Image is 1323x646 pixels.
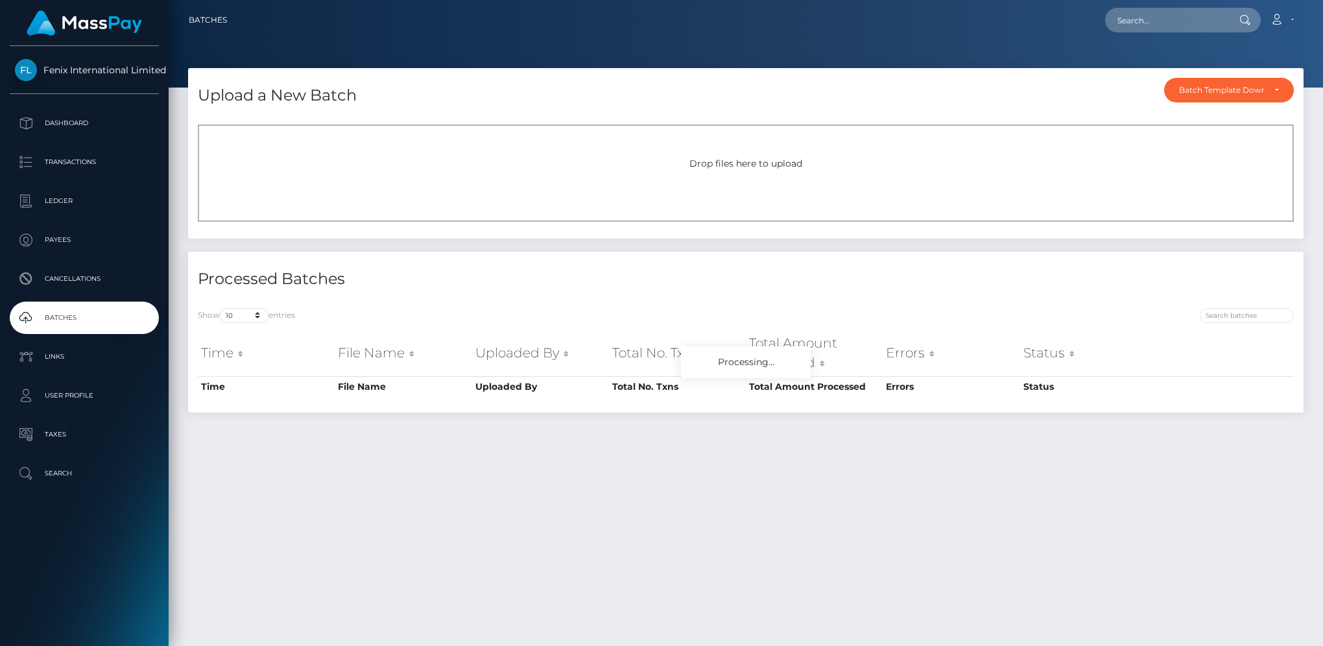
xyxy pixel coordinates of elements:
a: Payees [10,224,159,256]
a: Search [10,457,159,490]
img: MassPay Logo [27,10,142,36]
img: Fenix International Limited [15,59,37,81]
th: Uploaded By [472,330,609,376]
span: Fenix International Limited [10,64,159,76]
p: Cancellations [15,269,154,289]
h4: Upload a New Batch [198,84,357,107]
th: Total No. Txns [609,376,746,397]
th: Total Amount Processed [746,330,883,376]
a: Batches [10,302,159,334]
a: Batches [189,6,227,34]
th: Total No. Txns [609,330,746,376]
th: File Name [335,376,471,397]
button: Batch Template Download [1164,78,1294,102]
input: Search... [1105,8,1227,32]
a: Transactions [10,146,159,178]
select: Showentries [220,308,268,323]
p: Search [15,464,154,483]
th: Total Amount Processed [746,376,883,397]
a: Taxes [10,418,159,451]
div: Processing... [681,346,811,378]
div: Batch Template Download [1179,85,1264,95]
span: Drop files here to upload [689,158,802,169]
label: Show entries [198,308,295,323]
th: Time [198,376,335,397]
p: Ledger [15,191,154,211]
p: Transactions [15,152,154,172]
p: Taxes [15,425,154,444]
th: Status [1020,330,1157,376]
p: Dashboard [15,114,154,133]
th: File Name [335,330,471,376]
input: Search batches [1200,308,1294,323]
a: User Profile [10,379,159,412]
a: Dashboard [10,107,159,139]
p: Batches [15,308,154,328]
th: Errors [883,376,1019,397]
th: Status [1020,376,1157,397]
a: Links [10,341,159,373]
a: Ledger [10,185,159,217]
p: Links [15,347,154,366]
th: Time [198,330,335,376]
p: User Profile [15,386,154,405]
th: Uploaded By [472,376,609,397]
h4: Processed Batches [198,268,736,291]
th: Errors [883,330,1019,376]
a: Cancellations [10,263,159,295]
p: Payees [15,230,154,250]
